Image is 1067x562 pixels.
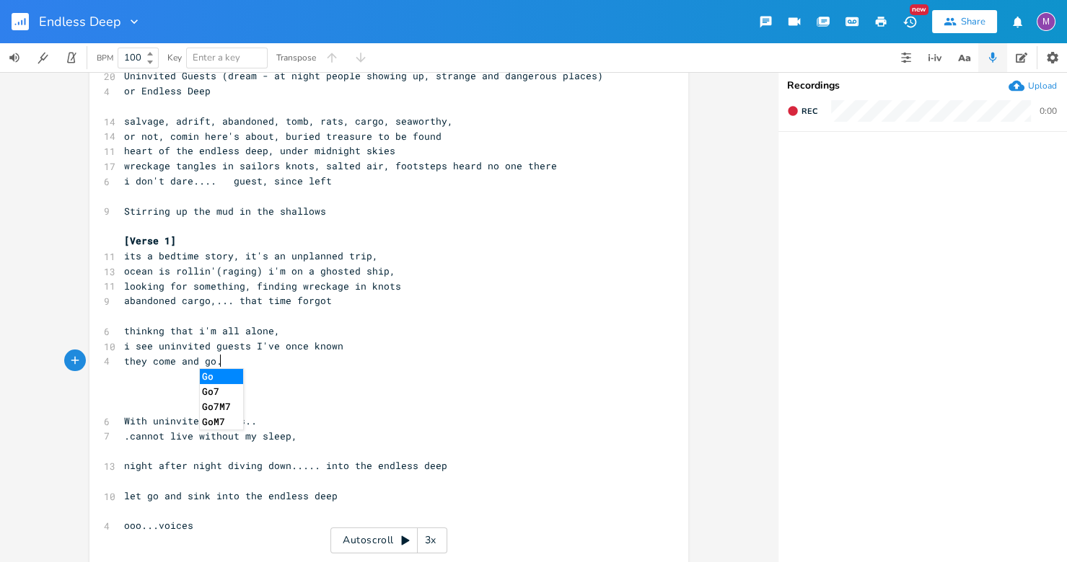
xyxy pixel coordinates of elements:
[124,69,603,82] span: Uninvited Guests (dream - at night people showing up, strange and dangerous places)
[910,4,928,15] div: New
[932,10,997,33] button: Share
[787,81,1058,91] div: Recordings
[200,384,243,399] li: Go7
[167,53,182,62] div: Key
[200,369,243,384] li: Go
[124,234,176,247] span: [Verse 1]
[200,414,243,429] li: GoM7
[124,159,557,172] span: wreckage tangles in sailors knots, salted air, footsteps heard no one there
[1037,12,1055,31] div: melindameshad
[124,519,193,532] span: ooo...voices
[802,106,817,117] span: Rec
[124,294,332,307] span: abandoned cargo,... that time forgot
[124,84,211,97] span: or Endless Deep
[124,115,453,128] span: salvage, adrift, abandoned, tomb, rats, cargo, seaworthy,
[330,527,447,553] div: Autoscroll
[124,429,297,442] span: .cannot live without my sleep,
[124,414,257,427] span: With uninvited guests..
[124,174,332,187] span: i don't dare.... guest, since left
[1040,107,1057,115] div: 0:00
[124,264,395,277] span: ocean is rollin'(raging) i'm on a ghosted ship,
[781,99,823,122] button: Rec
[276,53,316,62] div: Transpose
[39,15,121,28] span: Endless Deep
[124,324,280,337] span: thinkng that i'm all alone,
[124,280,401,293] span: looking for something, finding wreckage in knots
[200,399,243,414] li: Go7M7
[124,205,326,218] span: Stirring up the mud in the shallows
[418,527,444,553] div: 3x
[961,15,985,28] div: Share
[124,130,442,143] span: or not, comin here's about, buried treasure to be found
[124,144,395,157] span: heart of the endless deep, under midnight skies
[1009,78,1057,94] button: Upload
[193,51,240,64] span: Enter a key
[124,354,222,367] span: they come and go.
[97,54,113,62] div: BPM
[1037,5,1055,38] button: M
[124,249,378,262] span: its a bedtime story, it's an unplanned trip,
[124,459,447,472] span: night after night diving down..... into the endless deep
[124,489,338,502] span: let go and sink into the endless deep
[124,339,343,352] span: i see uninvited guests I've once known
[895,9,924,35] button: New
[1028,80,1057,92] div: Upload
